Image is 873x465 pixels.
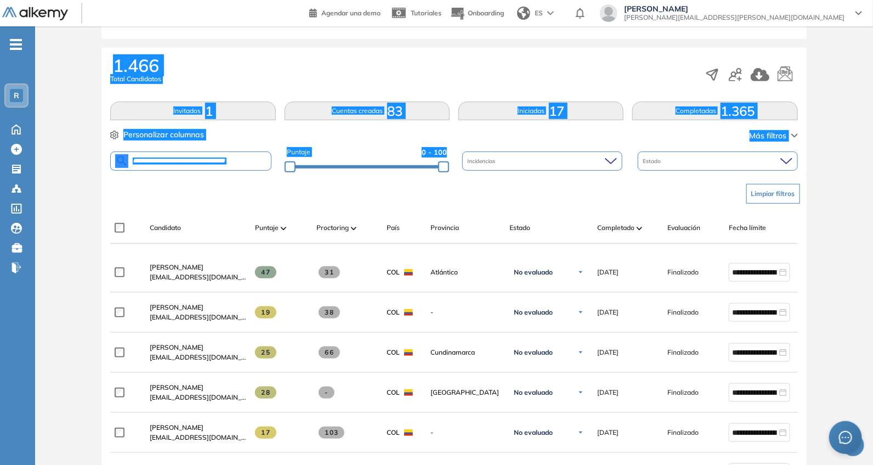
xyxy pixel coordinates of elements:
span: Más filtros [750,130,787,142]
button: Invitados1 [110,102,275,120]
span: No evaluado [514,268,553,277]
span: [DATE] [597,388,619,397]
span: No evaluado [514,308,553,317]
span: [PERSON_NAME] [150,423,203,432]
span: Estado [643,157,664,165]
button: Completadas1.365 [632,102,797,120]
span: [PERSON_NAME] [150,383,203,391]
span: [EMAIL_ADDRESS][DOMAIN_NAME] [150,272,246,282]
img: [missing "en.ARROW_ALT" translation] [281,227,286,230]
img: COL [404,269,413,276]
span: Evaluación [667,223,700,233]
button: Personalizar columnas [110,129,204,141]
img: world [517,7,530,20]
a: [PERSON_NAME] [150,262,246,272]
span: Agendar una demo [321,9,381,17]
span: Total Candidatos [110,74,161,84]
span: [GEOGRAPHIC_DATA] [430,388,501,397]
img: Ícono de flecha [577,349,584,356]
span: No evaluado [514,348,553,357]
span: No evaluado [514,388,553,397]
span: No evaluado [514,428,553,437]
span: [EMAIL_ADDRESS][DOMAIN_NAME] [150,352,246,362]
img: [missing "en.ARROW_ALT" translation] [351,227,356,230]
span: 103 [319,427,344,439]
span: Finalizado [667,307,699,317]
span: [PERSON_NAME][EMAIL_ADDRESS][PERSON_NAME][DOMAIN_NAME] [624,13,844,22]
img: COL [404,389,413,396]
span: 19 [255,306,276,318]
span: Estado [509,223,530,233]
img: COL [404,309,413,316]
span: COL [387,267,400,277]
a: Agendar una demo [309,5,381,19]
img: [missing "en.ARROW_ALT" translation] [637,227,642,230]
a: [PERSON_NAME] [150,423,246,433]
div: Incidencias [462,152,622,171]
span: Fecha límite [729,223,766,233]
span: [DATE] [597,307,619,317]
span: Atlántico [430,267,501,277]
img: SEARCH_ALT [115,154,128,168]
span: 17 [255,427,276,439]
span: [DATE] [597,348,619,357]
span: ES [535,8,543,18]
img: COL [404,349,413,356]
span: 0 - 100 [422,147,447,158]
span: Personalizar columnas [123,129,204,141]
span: Cundinamarca [430,348,501,357]
a: [PERSON_NAME] [150,302,246,312]
span: - [430,428,501,438]
span: Finalizado [667,428,699,438]
span: [PERSON_NAME] [624,4,844,13]
span: Puntaje [287,147,310,158]
span: Finalizado [667,388,699,397]
button: Onboarding [450,2,504,25]
div: Estado [638,152,798,171]
span: [DATE] [597,428,619,438]
span: Incidencias [468,157,498,165]
span: [DATE] [597,267,619,277]
a: [PERSON_NAME] [150,343,246,352]
button: Limpiar filtros [746,184,800,204]
span: Completado [597,223,634,233]
span: 1.466 [113,57,159,74]
img: COL [404,429,413,436]
img: Ícono de flecha [577,309,584,316]
img: Logo [2,7,68,21]
span: 38 [319,306,340,318]
span: 47 [255,266,276,278]
span: Provincia [430,223,459,233]
span: 28 [255,386,276,399]
span: Proctoring [316,223,349,233]
span: [EMAIL_ADDRESS][DOMAIN_NAME] [150,433,246,442]
span: País [387,223,400,233]
button: Más filtros [750,130,798,142]
img: Ícono de flecha [577,389,584,396]
span: [PERSON_NAME] [150,343,203,351]
img: Ícono de flecha [577,429,584,436]
span: message [839,431,852,444]
img: Ícono de flecha [577,269,584,276]
span: 31 [319,266,340,278]
span: Puntaje [255,223,279,233]
span: COL [387,348,400,357]
span: 66 [319,346,340,358]
span: COL [387,307,400,317]
span: - [319,386,335,399]
span: Onboarding [468,9,504,17]
span: R [14,91,19,100]
span: [PERSON_NAME] [150,303,203,311]
img: arrow [547,11,554,15]
span: 25 [255,346,276,358]
a: [PERSON_NAME] [150,383,246,393]
span: Tutoriales [411,9,441,17]
button: Cuentas creadas83 [285,102,450,120]
span: Finalizado [667,348,699,357]
span: [PERSON_NAME] [150,263,203,271]
span: Candidato [150,223,181,233]
span: [EMAIL_ADDRESS][DOMAIN_NAME] [150,312,246,322]
span: Finalizado [667,267,699,277]
span: [EMAIL_ADDRESS][DOMAIN_NAME] [150,393,246,402]
i: - [10,43,22,46]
